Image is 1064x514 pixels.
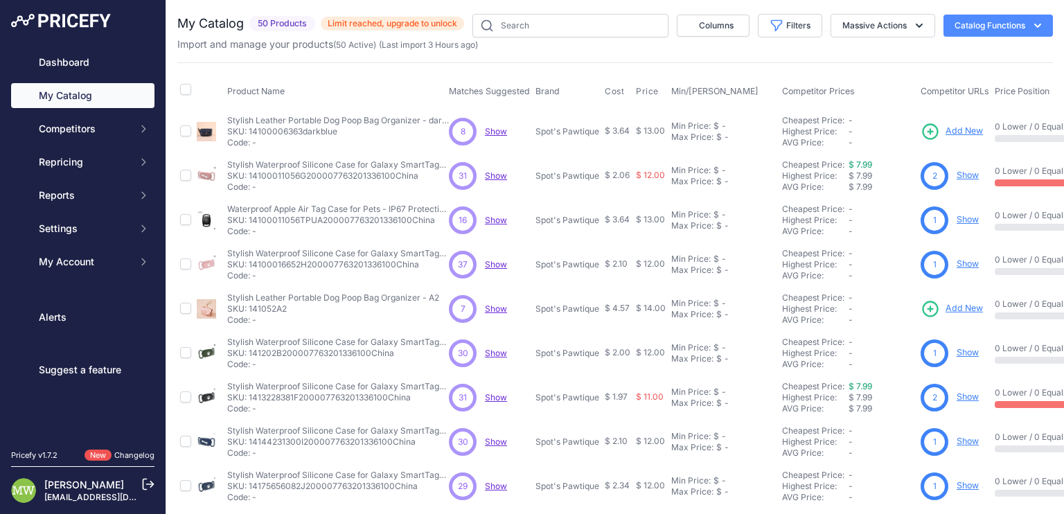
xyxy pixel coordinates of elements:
div: Max Price: [671,220,713,231]
span: - [849,481,853,491]
div: $ [716,398,722,409]
div: - [719,431,726,442]
p: Code: - [227,314,439,326]
button: Price [636,86,662,97]
button: Settings [11,216,154,241]
span: Price [636,86,659,97]
p: Stylish Leather Portable Dog Poop Bag Organizer - dark blue [227,115,449,126]
div: Min Price: [671,342,711,353]
p: Spot's Pawtique [535,170,599,181]
span: Show [485,392,507,402]
p: Code: - [227,403,449,414]
div: Max Price: [671,265,713,276]
div: AVG Price: [782,181,849,193]
span: $ 2.06 [605,170,630,180]
div: $ [713,431,719,442]
p: Stylish Waterproof Silicone Case for Galaxy SmartTag2 Dog Collar Holder - G / [GEOGRAPHIC_DATA] [227,159,449,170]
a: Cheapest Price: [782,470,844,480]
span: 7 [461,303,465,315]
span: - [849,259,853,269]
div: Pricefy v1.7.2 [11,450,57,461]
p: Stylish Waterproof Silicone Case for Galaxy SmartTag2 Dog Collar Holder - B / [GEOGRAPHIC_DATA] [227,337,449,348]
div: $ [713,121,719,132]
span: 1 [933,347,937,360]
a: Show [957,391,979,402]
div: Min Price: [671,475,711,486]
p: Spot's Pawtique [535,126,599,137]
div: - [722,353,729,364]
a: Show [485,348,507,358]
span: Show [485,436,507,447]
span: Settings [39,222,130,236]
span: Add New [946,302,983,315]
div: AVG Price: [782,492,849,503]
span: 30 [458,347,468,360]
div: Min Price: [671,298,711,309]
span: ( ) [333,39,376,50]
span: $ 14.00 [636,303,666,313]
p: Spot's Pawtique [535,436,599,447]
div: $ [713,342,719,353]
span: (Last import 3 Hours ago) [379,39,478,50]
div: $ [713,165,719,176]
span: Show [485,215,507,225]
span: - [849,359,853,369]
span: 2 [932,391,937,404]
span: 37 [458,258,468,271]
div: AVG Price: [782,314,849,326]
div: Max Price: [671,442,713,453]
div: Min Price: [671,209,711,220]
span: 2 [932,170,937,182]
div: - [722,265,729,276]
div: - [719,209,726,220]
div: - [722,176,729,187]
span: 1 [933,480,937,493]
button: Massive Actions [831,14,935,37]
span: 50 Products [249,16,315,32]
p: SKU: 14100011056TPUA200007763201336100China [227,215,449,226]
span: Limit reached, upgrade to unlock [321,17,464,30]
div: Highest Price: [782,481,849,492]
span: - [849,137,853,148]
a: Show [957,214,979,224]
span: $ 11.00 [636,391,664,402]
span: Reports [39,188,130,202]
div: $ [713,387,719,398]
span: Price Position [995,86,1049,96]
button: Filters [758,14,822,37]
a: Cheapest Price: [782,248,844,258]
button: Repricing [11,150,154,175]
div: Highest Price: [782,392,849,403]
div: Min Price: [671,254,711,265]
span: Competitors [39,122,130,136]
span: - [849,248,853,258]
a: Cheapest Price: [782,204,844,214]
p: Spot's Pawtique [535,259,599,270]
span: My Account [39,255,130,269]
span: $ 13.00 [636,125,665,136]
div: $ [716,442,722,453]
div: $ 7.99 [849,403,915,414]
div: - [719,475,726,486]
span: - [849,292,853,303]
p: SKU: 14100016652H200007763201336100China [227,259,449,270]
span: - [849,314,853,325]
span: $ 12.00 [636,480,665,490]
div: Highest Price: [782,436,849,447]
span: Matches Suggested [449,86,530,96]
span: - [849,303,853,314]
a: Show [485,481,507,491]
span: $ 7.99 [849,392,872,402]
span: - [849,115,853,125]
span: $ 7.99 [849,170,872,181]
a: Show [957,480,979,490]
div: Highest Price: [782,215,849,226]
a: Cheapest Price: [782,337,844,347]
div: - [722,398,729,409]
span: 31 [459,391,467,404]
span: $ 12.00 [636,347,665,357]
p: Waterproof Apple Air Tag Case for Pets - IP67 Protective Collar Holder - TPU A / [GEOGRAPHIC_DATA] [227,204,449,215]
span: $ 4.57 [605,303,630,313]
span: $ 3.64 [605,214,630,224]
